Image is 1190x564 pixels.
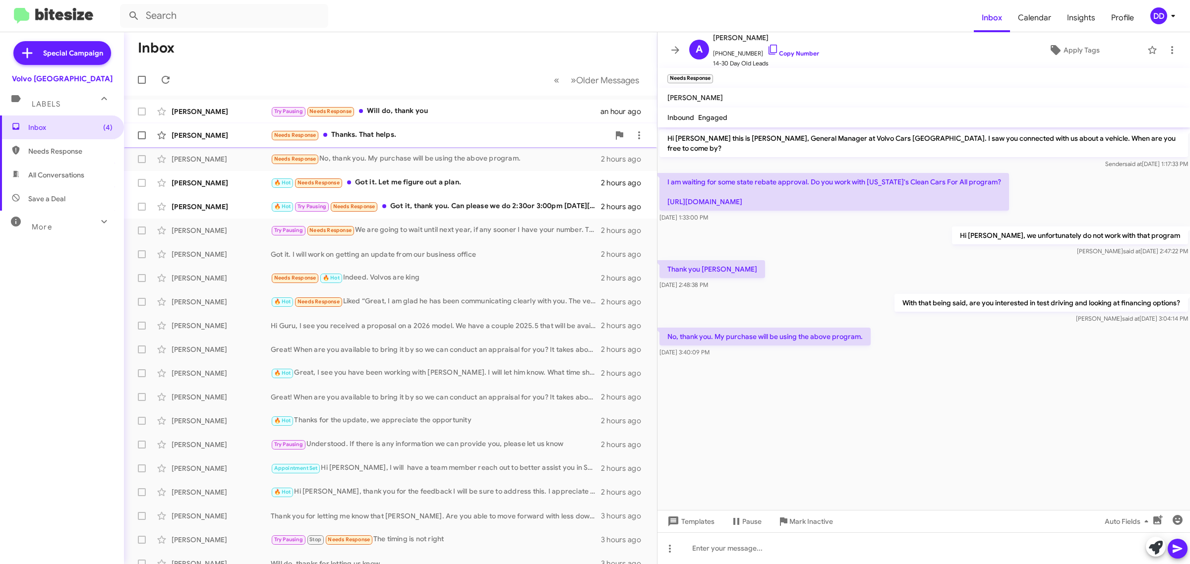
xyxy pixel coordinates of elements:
[713,44,819,58] span: [PHONE_NUMBER]
[271,486,601,498] div: Hi [PERSON_NAME], thank you for the feedback I will be sure to address this. I appreciate the opp...
[274,132,316,138] span: Needs Response
[43,48,103,58] span: Special Campaign
[172,511,271,521] div: [PERSON_NAME]
[120,4,328,28] input: Search
[274,417,291,424] span: 🔥 Hot
[770,512,841,530] button: Mark Inactive
[659,260,765,278] p: Thank you [PERSON_NAME]
[601,273,649,283] div: 2 hours ago
[742,512,762,530] span: Pause
[1010,3,1059,32] a: Calendar
[600,107,649,116] div: an hour ago
[323,275,340,281] span: 🔥 Hot
[548,70,645,90] nav: Page navigation example
[271,439,601,450] div: Understood. If there is any information we can provide you, please let us know
[32,100,60,109] span: Labels
[32,223,52,231] span: More
[713,32,819,44] span: [PERSON_NAME]
[789,512,833,530] span: Mark Inactive
[659,129,1188,157] p: Hi [PERSON_NAME] this is [PERSON_NAME], General Manager at Volvo Cars [GEOGRAPHIC_DATA]. I saw yo...
[172,392,271,402] div: [PERSON_NAME]
[1123,247,1140,255] span: said at
[274,536,303,543] span: Try Pausing
[657,512,722,530] button: Templates
[548,70,565,90] button: Previous
[894,294,1188,312] p: With that being said, are you interested in test driving and looking at financing options?
[172,130,271,140] div: [PERSON_NAME]
[172,154,271,164] div: [PERSON_NAME]
[297,179,340,186] span: Needs Response
[1122,315,1139,322] span: said at
[274,227,303,233] span: Try Pausing
[172,178,271,188] div: [PERSON_NAME]
[571,74,576,86] span: »
[601,249,649,259] div: 2 hours ago
[172,368,271,378] div: [PERSON_NAME]
[274,108,303,114] span: Try Pausing
[659,214,708,221] span: [DATE] 1:33:00 PM
[1059,3,1103,32] span: Insights
[1105,512,1152,530] span: Auto Fields
[1103,3,1142,32] a: Profile
[172,416,271,426] div: [PERSON_NAME]
[696,42,703,57] span: A
[974,3,1010,32] a: Inbox
[274,465,318,471] span: Appointment Set
[1105,160,1188,168] span: Sender [DATE] 1:17:33 PM
[271,225,601,236] div: We are going to wait until next year, if any sooner I have your number. Thanks
[274,275,316,281] span: Needs Response
[274,370,291,376] span: 🔥 Hot
[271,249,601,259] div: Got it. I will work on getting an update from our business office
[601,392,649,402] div: 2 hours ago
[12,74,113,84] div: Volvo [GEOGRAPHIC_DATA]
[1076,315,1188,322] span: [PERSON_NAME] [DATE] 3:04:14 PM
[1005,41,1142,59] button: Apply Tags
[271,462,601,474] div: Hi [PERSON_NAME], I will have a team member reach out to better assist you in Spanish
[271,511,601,521] div: Thank you for letting me know that [PERSON_NAME]. Are you able to move forward with less down pay...
[601,202,649,212] div: 2 hours ago
[665,512,714,530] span: Templates
[172,297,271,307] div: [PERSON_NAME]
[172,344,271,354] div: [PERSON_NAME]
[271,129,609,141] div: Thanks. That helps.
[271,367,601,379] div: Great, I see you have been working with [PERSON_NAME]. I will let him know. What time should we e...
[722,512,770,530] button: Pause
[271,106,600,117] div: Will do, thank you
[601,463,649,473] div: 2 hours ago
[667,113,694,122] span: Inbound
[601,535,649,545] div: 3 hours ago
[601,321,649,331] div: 2 hours ago
[172,487,271,497] div: [PERSON_NAME]
[274,489,291,495] span: 🔥 Hot
[952,226,1188,244] p: Hi [PERSON_NAME], we unfortunately do not work with that program
[271,534,601,545] div: The timing is not right
[601,368,649,378] div: 2 hours ago
[667,74,713,83] small: Needs Response
[297,203,326,210] span: Try Pausing
[601,344,649,354] div: 2 hours ago
[103,122,113,132] span: (4)
[1064,41,1100,59] span: Apply Tags
[274,179,291,186] span: 🔥 Hot
[271,201,601,212] div: Got it, thank you. Can please we do 2:30or 3:00pm [DATE][DATE]?
[297,298,340,305] span: Needs Response
[271,321,601,331] div: Hi Guru, I see you received a proposal on a 2026 model. We have a couple 2025.5 that will be avai...
[172,535,271,545] div: [PERSON_NAME]
[138,40,175,56] h1: Inbox
[767,50,819,57] a: Copy Number
[28,122,113,132] span: Inbox
[172,107,271,116] div: [PERSON_NAME]
[659,173,1009,211] p: I am waiting for some state rebate approval. Do you work with [US_STATE]'s Clean Cars For All pro...
[309,227,352,233] span: Needs Response
[576,75,639,86] span: Older Messages
[565,70,645,90] button: Next
[172,249,271,259] div: [PERSON_NAME]
[271,296,601,307] div: Liked “Great, I am glad he has been communicating clearly with you. The vehicle is completing tha...
[172,440,271,450] div: [PERSON_NAME]
[659,281,708,288] span: [DATE] 2:48:38 PM
[554,74,559,86] span: «
[271,392,601,402] div: Great! When are you available to bring it by so we can conduct an appraisal for you? It takes abo...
